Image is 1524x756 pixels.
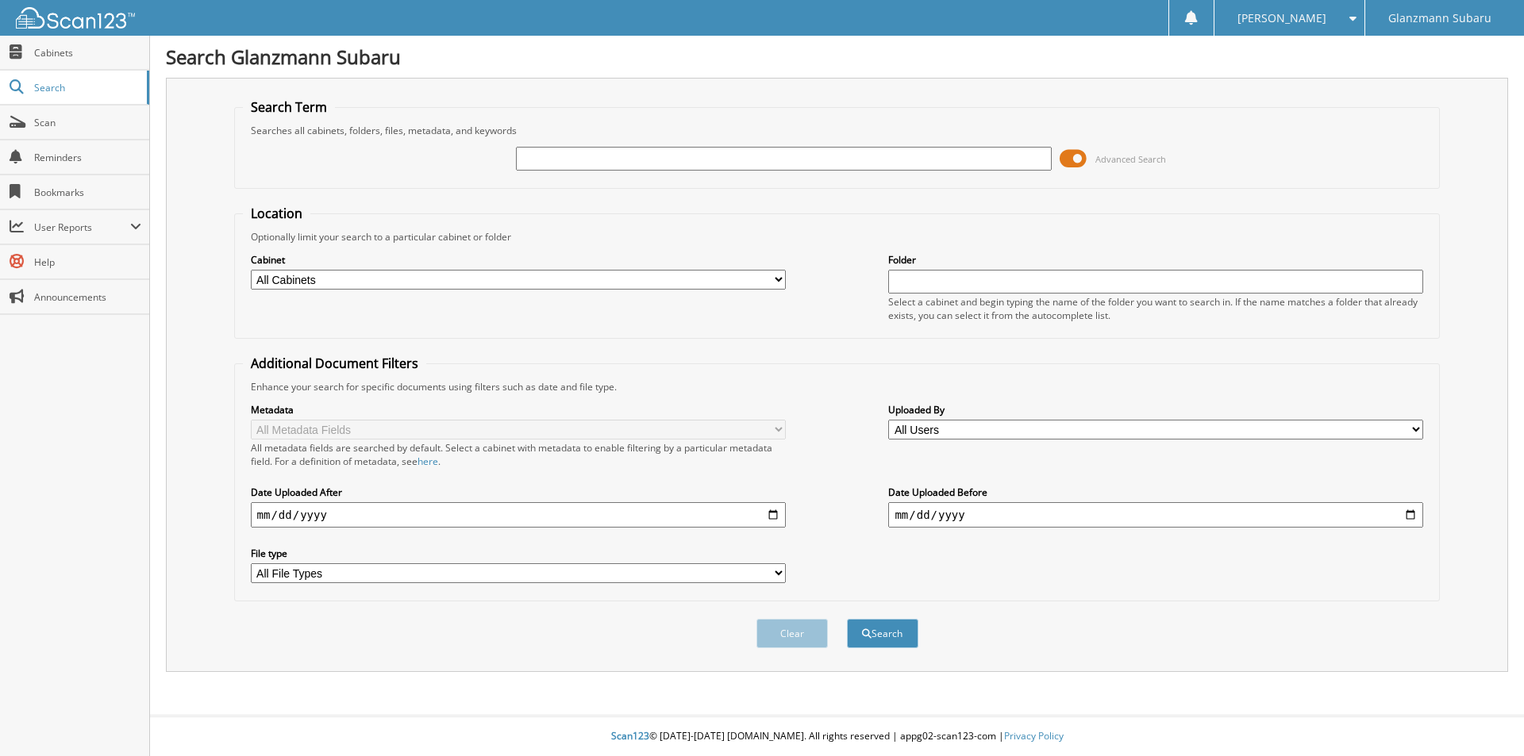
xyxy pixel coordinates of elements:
label: Metadata [251,403,786,416]
span: Cabinets [34,46,141,59]
span: Bookmarks [34,186,141,199]
label: Uploaded By [888,403,1423,416]
a: Privacy Policy [1004,729,1064,743]
label: Folder [888,253,1423,267]
span: Help [34,255,141,269]
div: Enhance your search for specific documents using filters such as date and file type. [243,380,1432,393]
label: Date Uploaded After [251,485,786,499]
span: [PERSON_NAME] [1237,13,1326,23]
label: Date Uploaded Before [888,485,1423,499]
span: Scan [34,116,141,129]
span: Glanzmann Subaru [1388,13,1491,23]
label: Cabinet [251,253,786,267]
span: Scan123 [611,729,649,743]
span: Reminders [34,151,141,164]
input: end [888,502,1423,528]
div: All metadata fields are searched by default. Select a cabinet with metadata to enable filtering b... [251,441,786,468]
a: here [418,455,438,468]
div: Optionally limit your search to a particular cabinet or folder [243,230,1432,244]
h1: Search Glanzmann Subaru [166,44,1508,70]
legend: Search Term [243,98,335,116]
div: © [DATE]-[DATE] [DOMAIN_NAME]. All rights reserved | appg02-scan123-com | [150,717,1524,756]
label: File type [251,547,786,560]
button: Search [847,619,918,648]
span: Search [34,81,139,94]
span: User Reports [34,221,130,234]
legend: Additional Document Filters [243,355,426,372]
button: Clear [756,619,828,648]
div: Select a cabinet and begin typing the name of the folder you want to search in. If the name match... [888,295,1423,322]
legend: Location [243,205,310,222]
img: scan123-logo-white.svg [16,7,135,29]
span: Advanced Search [1095,153,1166,165]
span: Announcements [34,290,141,304]
input: start [251,502,786,528]
div: Searches all cabinets, folders, files, metadata, and keywords [243,124,1432,137]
